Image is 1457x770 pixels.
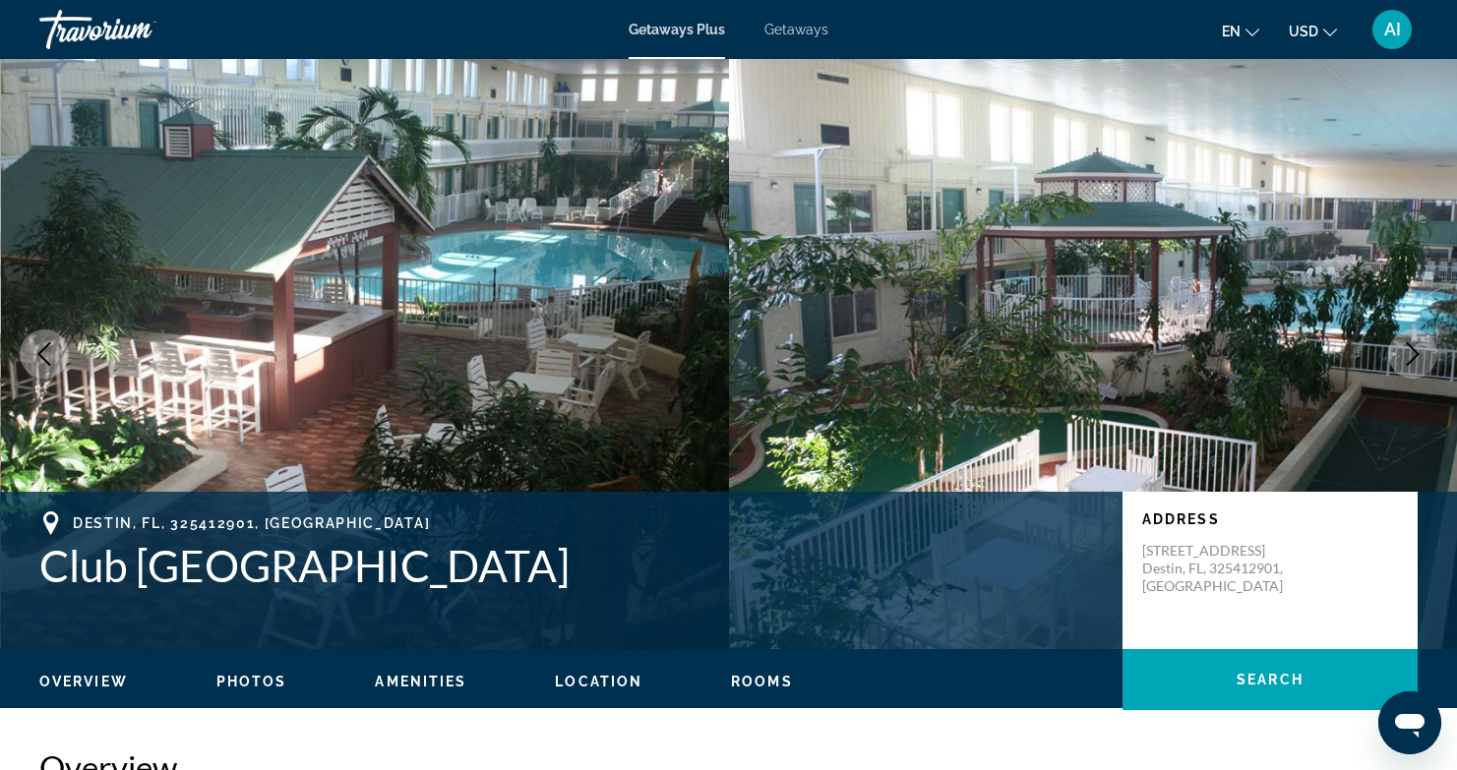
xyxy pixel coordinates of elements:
a: Travorium [39,4,236,55]
span: Search [1237,672,1304,687]
button: Overview [39,673,128,690]
button: Change currency [1289,17,1337,45]
button: Next image [1388,329,1437,379]
p: [STREET_ADDRESS] Destin, FL, 325412901, [GEOGRAPHIC_DATA] [1142,542,1300,595]
button: Change language [1222,17,1259,45]
span: Overview [39,674,128,689]
span: Destin, FL, 325412901, [GEOGRAPHIC_DATA] [73,515,430,531]
h1: Club [GEOGRAPHIC_DATA] [39,540,1103,591]
button: Search [1123,649,1418,710]
span: Location [555,674,642,689]
span: Amenities [375,674,466,689]
button: Previous image [20,329,69,379]
a: Getaways [764,22,828,37]
button: Amenities [375,673,466,690]
iframe: Button to launch messaging window [1378,691,1441,754]
button: Photos [216,673,287,690]
span: AI [1384,20,1401,39]
span: USD [1289,24,1318,39]
a: Getaways Plus [629,22,725,37]
p: Address [1142,511,1398,527]
button: Location [555,673,642,690]
span: Photos [216,674,287,689]
button: User Menu [1366,9,1418,50]
button: Rooms [731,673,793,690]
span: en [1222,24,1241,39]
span: Rooms [731,674,793,689]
